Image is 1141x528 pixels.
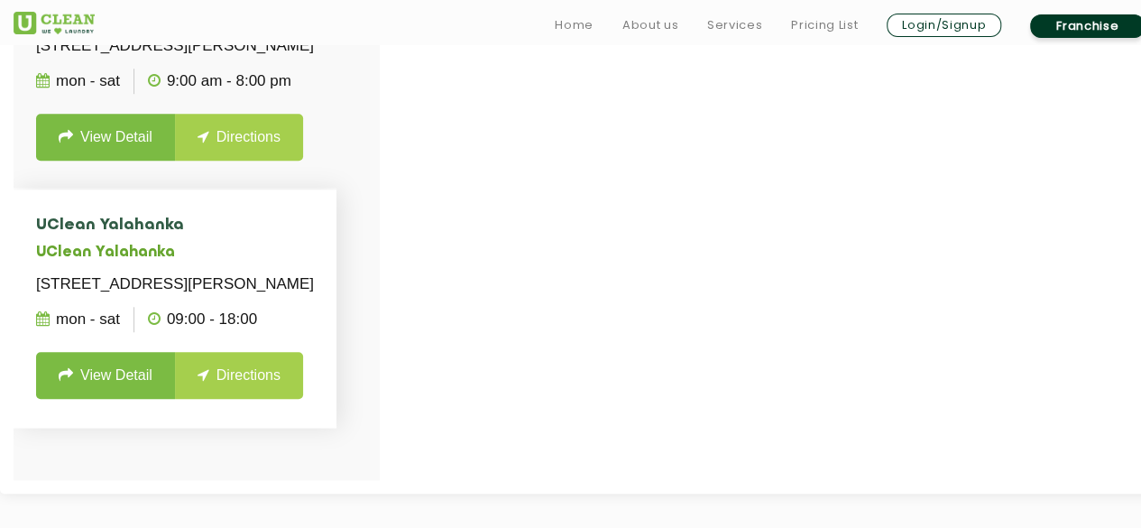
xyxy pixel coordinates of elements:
[36,69,120,94] p: Mon - Sat
[36,352,175,399] a: View Detail
[622,14,678,36] a: About us
[36,245,314,262] h5: UClean Yalahanka
[887,14,1001,37] a: Login/Signup
[36,217,314,235] h4: UClean Yalahanka
[36,307,120,332] p: Mon - Sat
[14,12,95,34] img: UClean Laundry and Dry Cleaning
[148,307,257,332] p: 09:00 - 18:00
[791,14,858,36] a: Pricing List
[36,272,314,297] p: [STREET_ADDRESS][PERSON_NAME]
[175,114,303,161] a: Directions
[148,69,291,94] p: 9:00 AM - 8:00 PM
[175,352,303,399] a: Directions
[707,14,762,36] a: Services
[36,33,314,59] p: [STREET_ADDRESS][PERSON_NAME]
[36,114,175,161] a: View Detail
[555,14,594,36] a: Home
